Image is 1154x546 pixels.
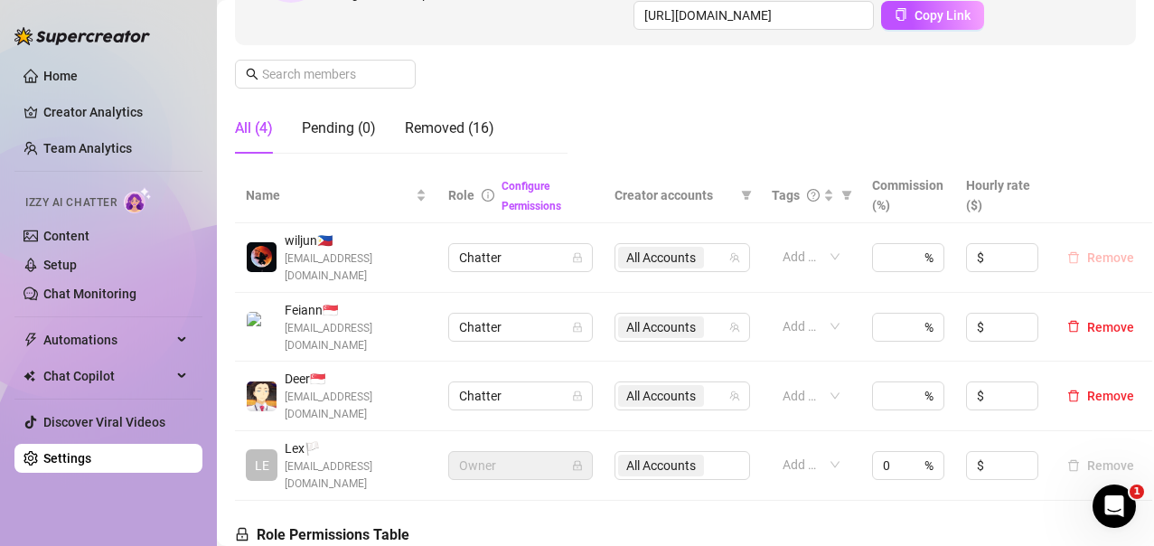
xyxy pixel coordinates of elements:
span: Feiann 🇸🇬 [285,300,427,320]
a: Discover Viral Videos [43,415,165,429]
span: lock [572,252,583,263]
span: filter [741,190,752,201]
button: Upload attachment [86,408,100,422]
span: delete [1067,251,1080,264]
img: AI Chatter [124,187,152,213]
span: Name [246,185,412,205]
span: Chat Copilot [43,362,172,391]
span: lock [572,460,583,471]
span: filter [841,190,852,201]
span: wiljun 🇵🇭 [285,231,427,250]
a: Chat Monitoring [43,287,136,301]
span: from 🌟 Supercreator [178,134,304,147]
button: Remove [1060,455,1141,476]
span: All Accounts [626,248,696,268]
span: info-circle [482,189,494,202]
a: Home [43,69,78,83]
span: Tags [772,185,800,205]
span: Izzy AI Chatter [25,194,117,212]
button: Remove [1060,316,1141,338]
span: Deer 🇸🇬 [285,369,427,389]
span: question-circle [807,189,820,202]
span: All Accounts [626,386,696,406]
th: Hourly rate ($) [955,168,1049,223]
span: Remove [1087,250,1134,265]
span: All Accounts [626,317,696,337]
a: Content [43,229,89,243]
span: Role [448,188,474,202]
button: Copy Link [881,1,984,30]
span: search [246,68,258,80]
button: go back [12,7,46,42]
a: Creator Analytics [43,98,188,127]
span: team [729,252,740,263]
button: Gif picker [57,408,71,422]
span: Chatter [459,244,582,271]
span: [PERSON_NAME] [80,134,178,147]
div: Hi [PERSON_NAME], [37,170,324,188]
span: LE [255,456,269,475]
a: Team Analytics [43,141,132,155]
div: All (4) [235,118,273,139]
span: Creator accounts [615,185,734,205]
h1: [PERSON_NAME] [88,9,205,23]
span: All Accounts [618,247,704,268]
span: Chatter [459,382,582,409]
h5: Role Permissions Table [235,524,409,546]
button: Remove [1060,385,1141,407]
button: Send a message… [310,400,339,429]
div: Tanya says… [14,104,347,290]
span: [EMAIL_ADDRESS][DOMAIN_NAME] [285,458,427,493]
span: lock [572,322,583,333]
span: [EMAIL_ADDRESS][DOMAIN_NAME] [285,320,427,354]
span: Lex 🏳️ [285,438,427,458]
span: copy [895,8,907,21]
img: Feiann [247,312,277,342]
span: filter [838,182,856,209]
button: Remove [1060,247,1141,268]
textarea: Message… [15,370,346,400]
th: Commission (%) [861,168,955,223]
span: lock [572,391,583,401]
span: 1 [1130,485,1144,499]
span: Chatter [459,314,582,341]
span: Copy Link [915,8,971,23]
a: Settings [43,451,91,466]
input: Search members [262,64,390,84]
img: Chat Copilot [23,370,35,382]
button: Emoji picker [28,408,42,422]
span: team [729,322,740,333]
span: [EMAIL_ADDRESS][DOMAIN_NAME] [285,389,427,423]
span: All Accounts [618,385,704,407]
span: Automations [43,325,172,354]
div: The team’s been working around the clock, and rolled out powerful updates to make things smoother... [37,197,324,268]
span: filter [737,182,755,209]
span: team [729,391,740,401]
a: Configure Permissions [502,180,561,212]
img: logo-BBDzfeDw.svg [14,27,150,45]
span: lock [235,527,249,541]
span: [EMAIL_ADDRESS][DOMAIN_NAME] [285,250,427,285]
div: Profile image for Tanya[PERSON_NAME]from 🌟 SupercreatorHi [PERSON_NAME],The team’s been working a... [14,104,347,268]
span: Remove [1087,320,1134,334]
span: thunderbolt [23,333,38,347]
img: Deer [247,381,277,411]
img: wiljun [247,242,277,272]
div: Profile image for Tanya [52,10,80,39]
span: Owner [459,452,582,479]
iframe: Intercom live chat [1093,485,1136,528]
div: Pending (0) [302,118,376,139]
button: Home [283,7,317,42]
p: Active 2h ago [88,23,168,41]
th: Name [235,168,437,223]
div: Close [317,7,350,40]
span: delete [1067,320,1080,333]
a: Setup [43,258,77,272]
div: Removed (16) [405,118,494,139]
span: Remove [1087,389,1134,403]
span: All Accounts [618,316,704,338]
div: Profile image for Tanya [37,127,66,155]
span: delete [1067,390,1080,402]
